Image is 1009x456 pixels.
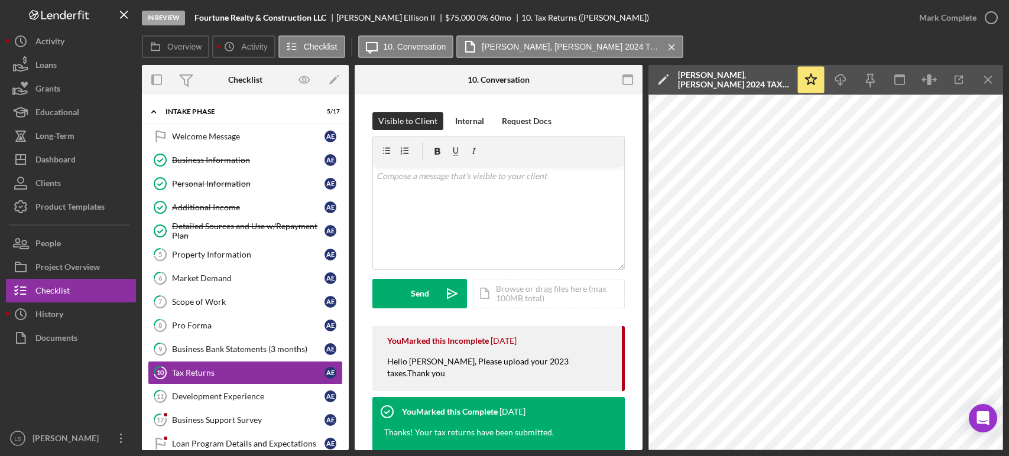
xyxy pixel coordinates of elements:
[35,326,77,353] div: Documents
[14,435,21,442] text: LS
[148,196,343,219] a: Additional IncomeAE
[158,321,162,329] tspan: 8
[30,426,106,453] div: [PERSON_NAME]
[477,13,488,22] div: 0 %
[907,6,1003,30] button: Mark Complete
[35,255,100,282] div: Project Overview
[6,302,136,326] button: History
[157,392,164,400] tspan: 11
[148,385,343,408] a: 11Development ExperienceAE
[499,407,525,416] time: 2025-07-25 19:07
[325,154,336,166] div: A E
[35,100,79,127] div: Educational
[148,432,343,455] a: Loan Program Details and ExpectationsAE
[445,12,475,22] span: $75,000
[6,255,136,279] button: Project Overview
[6,195,136,219] a: Product Templates
[148,314,343,337] a: 8Pro FormaAE
[157,416,164,424] tspan: 12
[325,296,336,308] div: A E
[6,100,136,124] button: Educational
[521,13,649,22] div: 10. Tax Returns ([PERSON_NAME])
[6,53,136,77] button: Loans
[148,290,343,314] a: 7Scope of WorkAE
[372,279,467,308] button: Send
[172,155,325,165] div: Business Information
[172,132,325,141] div: Welcome Message
[35,302,63,329] div: History
[142,35,209,58] button: Overview
[35,232,61,258] div: People
[35,279,70,305] div: Checklist
[194,13,326,22] b: Fourtune Realty & Construction LLC
[6,426,136,450] button: LS[PERSON_NAME]
[496,112,557,130] button: Request Docs
[6,279,136,302] button: Checklist
[449,112,490,130] button: Internal
[172,392,325,401] div: Development Experience
[35,53,57,80] div: Loans
[325,225,336,237] div: A E
[6,77,136,100] button: Grants
[35,30,64,56] div: Activity
[172,203,325,212] div: Additional Income
[158,274,163,282] tspan: 6
[325,367,336,379] div: A E
[378,112,437,130] div: Visible to Client
[502,112,551,130] div: Request Docs
[325,272,336,284] div: A E
[35,77,60,103] div: Grants
[387,356,610,391] div: Hello [PERSON_NAME], Please upload your 2023 taxes.Thank you
[411,279,429,308] div: Send
[325,438,336,450] div: A E
[148,337,343,361] a: 9Business Bank Statements (3 months)AE
[148,243,343,266] a: 5Property InformationAE
[172,222,325,240] div: Detailed Sources and Use w/Repayment Plan
[325,131,336,142] div: A E
[172,250,325,259] div: Property Information
[148,172,343,196] a: Personal InformationAE
[172,297,325,307] div: Scope of Work
[6,30,136,53] button: Activity
[166,108,310,115] div: Intake Phase
[456,35,683,58] button: [PERSON_NAME], [PERSON_NAME] 2024 TAX RETURN.pdf
[678,70,790,89] div: [PERSON_NAME], [PERSON_NAME] 2024 TAX RETURN.pdf
[6,232,136,255] button: People
[148,148,343,172] a: Business InformationAE
[455,112,484,130] div: Internal
[148,361,343,385] a: 10Tax ReturnsAE
[384,42,446,51] label: 10. Conversation
[212,35,275,58] button: Activity
[148,408,343,432] a: 12Business Support SurveyAE
[490,13,511,22] div: 60 mo
[325,414,336,426] div: A E
[325,178,336,190] div: A E
[241,42,267,51] label: Activity
[325,390,336,402] div: A E
[148,125,343,148] a: Welcome MessageAE
[325,201,336,213] div: A E
[358,35,454,58] button: 10. Conversation
[278,35,345,58] button: Checklist
[387,336,489,346] div: You Marked this Incomplete
[228,75,262,84] div: Checklist
[148,219,343,243] a: Detailed Sources and Use w/Repayment PlanAE
[919,6,976,30] div: Mark Complete
[468,75,530,84] div: 10. Conversation
[6,124,136,148] a: Long-Term
[304,42,338,51] label: Checklist
[6,326,136,350] button: Documents
[319,108,340,115] div: 5 / 17
[6,171,136,195] button: Clients
[172,368,325,377] div: Tax Returns
[35,195,105,222] div: Product Templates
